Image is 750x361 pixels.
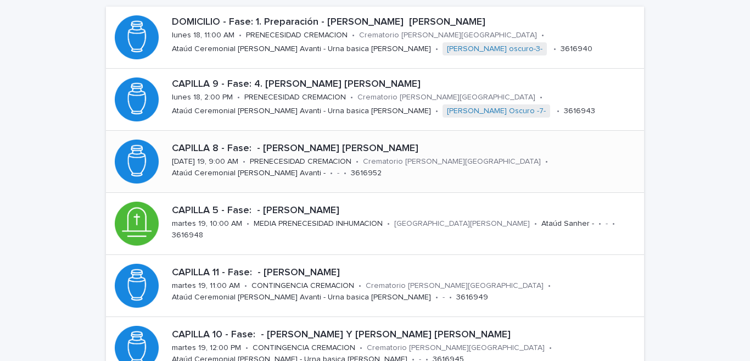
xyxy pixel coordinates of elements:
[172,205,640,217] p: CAPILLA 5 - Fase: - [PERSON_NAME]
[435,45,438,54] p: •
[367,343,545,353] p: Crematorio [PERSON_NAME][GEOGRAPHIC_DATA]
[254,219,383,229] p: MEDIA PRENECESIDAD INHUMACION
[251,281,354,291] p: CONTINGENCIA CREMACION
[106,255,644,317] a: CAPILLA 11 - Fase: - [PERSON_NAME]martes 19, 11:00 AM•CONTINGENCIA CREMACION•Crematorio [PERSON_N...
[443,293,445,302] p: -
[553,45,556,54] p: •
[360,343,362,353] p: •
[172,281,240,291] p: martes 19, 11:00 AM
[172,143,640,155] p: CAPILLA 8 - Fase: - [PERSON_NAME] [PERSON_NAME]
[541,31,544,40] p: •
[247,219,249,229] p: •
[351,169,382,178] p: 3616952
[106,7,644,69] a: DOMICILIO - Fase: 1. Preparación - [PERSON_NAME] [PERSON_NAME]lunes 18, 11:00 AM•PRENECESIDAD CRE...
[350,93,353,102] p: •
[172,329,640,341] p: CAPILLA 10 - Fase: - [PERSON_NAME] Y [PERSON_NAME] [PERSON_NAME]
[243,157,245,166] p: •
[106,131,644,193] a: CAPILLA 8 - Fase: - [PERSON_NAME] [PERSON_NAME][DATE] 19, 9:00 AM•PRENECESIDAD CREMACION•Cremator...
[172,267,640,279] p: CAPILLA 11 - Fase: - [PERSON_NAME]
[598,219,601,229] p: •
[541,219,594,229] p: Ataúd Sanher -
[447,107,546,116] a: [PERSON_NAME] Oscuro -7-
[449,293,452,302] p: •
[250,157,351,166] p: PRENECESIDAD CREMACION
[172,16,640,29] p: DOMICILIO - Fase: 1. Preparación - [PERSON_NAME] [PERSON_NAME]
[612,219,615,229] p: •
[172,157,238,166] p: [DATE] 19, 9:00 AM
[352,31,355,40] p: •
[435,107,438,116] p: •
[172,79,640,91] p: CAPILLA 9 - Fase: 4. [PERSON_NAME] [PERSON_NAME]
[245,343,248,353] p: •
[172,93,233,102] p: lunes 18, 2:00 PM
[172,219,242,229] p: martes 19, 10:00 AM
[244,281,247,291] p: •
[356,157,359,166] p: •
[394,219,530,229] p: [GEOGRAPHIC_DATA][PERSON_NAME]
[253,343,355,353] p: CONTINGENCIA CREMACION
[534,219,537,229] p: •
[337,169,339,178] p: -
[244,93,346,102] p: PRENECESIDAD CREMACION
[357,93,535,102] p: Crematorio [PERSON_NAME][GEOGRAPHIC_DATA]
[359,31,537,40] p: Crematorio [PERSON_NAME][GEOGRAPHIC_DATA]
[366,281,544,291] p: Crematorio [PERSON_NAME][GEOGRAPHIC_DATA]
[557,107,559,116] p: •
[172,231,203,240] p: 3616948
[172,107,431,116] p: Ataúd Ceremonial [PERSON_NAME] Avanti - Urna basica [PERSON_NAME]
[330,169,333,178] p: •
[172,31,234,40] p: lunes 18, 11:00 AM
[239,31,242,40] p: •
[172,343,241,353] p: martes 19, 12:00 PM
[172,45,431,54] p: Ataúd Ceremonial [PERSON_NAME] Avanti - Urna basica [PERSON_NAME]
[606,219,608,229] p: -
[540,93,542,102] p: •
[435,293,438,302] p: •
[106,69,644,131] a: CAPILLA 9 - Fase: 4. [PERSON_NAME] [PERSON_NAME]lunes 18, 2:00 PM•PRENECESIDAD CREMACION•Cremator...
[106,193,644,255] a: CAPILLA 5 - Fase: - [PERSON_NAME]martes 19, 10:00 AM•MEDIA PRENECESIDAD INHUMACION•[GEOGRAPHIC_DA...
[447,45,542,54] a: [PERSON_NAME] oscuro-3-
[456,293,488,302] p: 3616949
[344,169,346,178] p: •
[237,93,240,102] p: •
[545,157,548,166] p: •
[564,107,595,116] p: 3616943
[172,293,431,302] p: Ataúd Ceremonial [PERSON_NAME] Avanti - Urna basica [PERSON_NAME]
[359,281,361,291] p: •
[387,219,390,229] p: •
[363,157,541,166] p: Crematorio [PERSON_NAME][GEOGRAPHIC_DATA]
[561,45,592,54] p: 3616940
[548,281,551,291] p: •
[246,31,348,40] p: PRENECESIDAD CREMACION
[549,343,552,353] p: •
[172,169,326,178] p: Ataúd Ceremonial [PERSON_NAME] Avanti -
